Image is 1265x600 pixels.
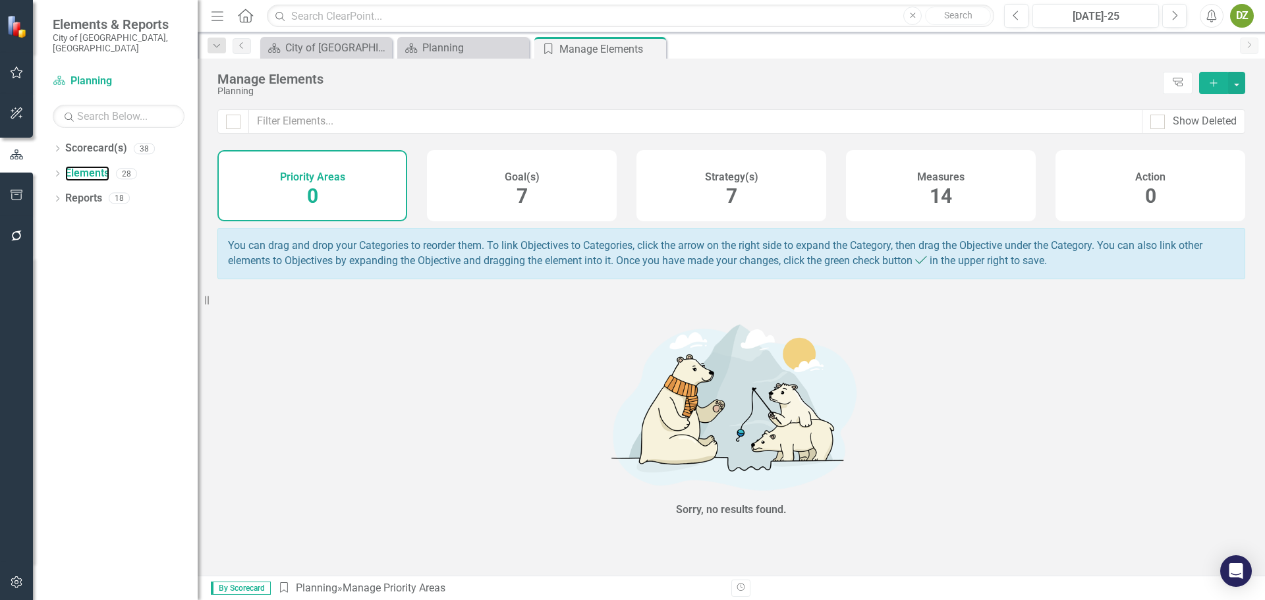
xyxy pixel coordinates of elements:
[1230,4,1254,28] button: DZ
[116,168,137,179] div: 28
[53,16,184,32] span: Elements & Reports
[217,72,1156,86] div: Manage Elements
[211,582,271,595] span: By Scorecard
[109,193,130,204] div: 18
[1173,114,1237,129] div: Show Deleted
[944,10,972,20] span: Search
[267,5,994,28] input: Search ClearPoint...
[248,109,1142,134] input: Filter Elements...
[53,105,184,128] input: Search Below...
[1145,184,1156,207] span: 0
[65,141,127,156] a: Scorecard(s)
[517,184,528,207] span: 7
[134,143,155,154] div: 38
[296,582,337,594] a: Planning
[1135,171,1166,183] h4: Action
[559,41,663,57] div: Manage Elements
[917,171,965,183] h4: Measures
[705,171,758,183] h4: Strategy(s)
[534,312,929,499] img: No results found
[307,184,318,207] span: 0
[65,191,102,206] a: Reports
[217,86,1156,96] div: Planning
[726,184,737,207] span: 7
[422,40,526,56] div: Planning
[285,40,389,56] div: City of [GEOGRAPHIC_DATA]
[930,184,952,207] span: 14
[53,74,184,89] a: Planning
[925,7,991,25] button: Search
[1037,9,1154,24] div: [DATE]-25
[676,503,787,518] div: Sorry, no results found.
[65,166,109,181] a: Elements
[1220,555,1252,587] div: Open Intercom Messenger
[53,32,184,54] small: City of [GEOGRAPHIC_DATA], [GEOGRAPHIC_DATA]
[217,228,1245,279] div: You can drag and drop your Categories to reorder them. To link Objectives to Categories, click th...
[280,171,345,183] h4: Priority Areas
[401,40,526,56] a: Planning
[505,171,540,183] h4: Goal(s)
[5,14,30,39] img: ClearPoint Strategy
[1032,4,1159,28] button: [DATE]-25
[277,581,721,596] div: » Manage Priority Areas
[264,40,389,56] a: City of [GEOGRAPHIC_DATA]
